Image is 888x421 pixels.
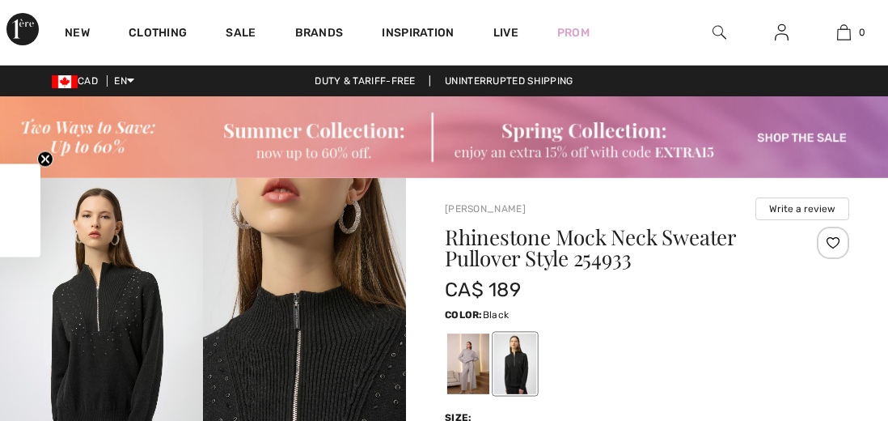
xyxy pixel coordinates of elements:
[762,23,801,43] a: Sign In
[445,309,483,321] span: Color:
[494,334,536,394] div: Black
[837,23,851,42] img: My Bag
[52,75,78,88] img: Canadian Dollar
[713,23,726,42] img: search the website
[445,227,782,269] h1: Rhinestone Mock Neck Sweater Pullover Style 254933
[493,24,518,41] a: Live
[859,25,865,40] span: 0
[37,151,53,168] button: Close teaser
[382,26,454,43] span: Inspiration
[447,334,489,394] div: Grey melange
[65,26,90,43] a: New
[295,26,344,43] a: Brands
[226,26,256,43] a: Sale
[6,13,39,45] img: 1ère Avenue
[129,26,187,43] a: Clothing
[114,75,134,87] span: EN
[445,279,521,301] span: CA$ 189
[445,203,526,215] a: [PERSON_NAME]
[483,309,510,321] span: Black
[775,23,789,42] img: My Info
[814,23,874,42] a: 0
[52,75,104,87] span: CAD
[755,198,849,220] button: Write a review
[557,24,590,41] a: Prom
